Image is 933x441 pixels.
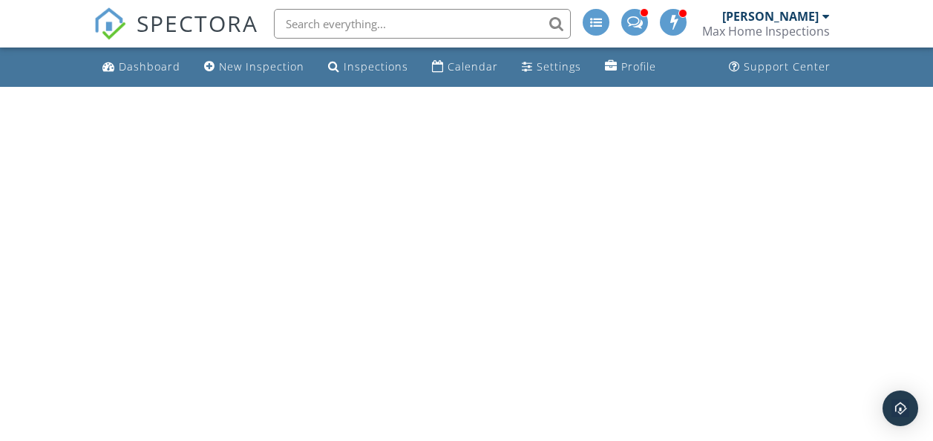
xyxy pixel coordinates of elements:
[274,9,571,39] input: Search everything...
[322,53,414,81] a: Inspections
[537,59,581,73] div: Settings
[744,59,831,73] div: Support Center
[722,9,819,24] div: [PERSON_NAME]
[426,53,504,81] a: Calendar
[119,59,180,73] div: Dashboard
[599,53,662,81] a: Profile
[516,53,587,81] a: Settings
[96,53,186,81] a: Dashboard
[94,7,126,40] img: The Best Home Inspection Software - Spectora
[198,53,310,81] a: New Inspection
[702,24,830,39] div: Max Home Inspections
[94,20,258,51] a: SPECTORA
[621,59,656,73] div: Profile
[448,59,498,73] div: Calendar
[883,391,918,426] div: Open Intercom Messenger
[137,7,258,39] span: SPECTORA
[344,59,408,73] div: Inspections
[723,53,837,81] a: Support Center
[219,59,304,73] div: New Inspection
